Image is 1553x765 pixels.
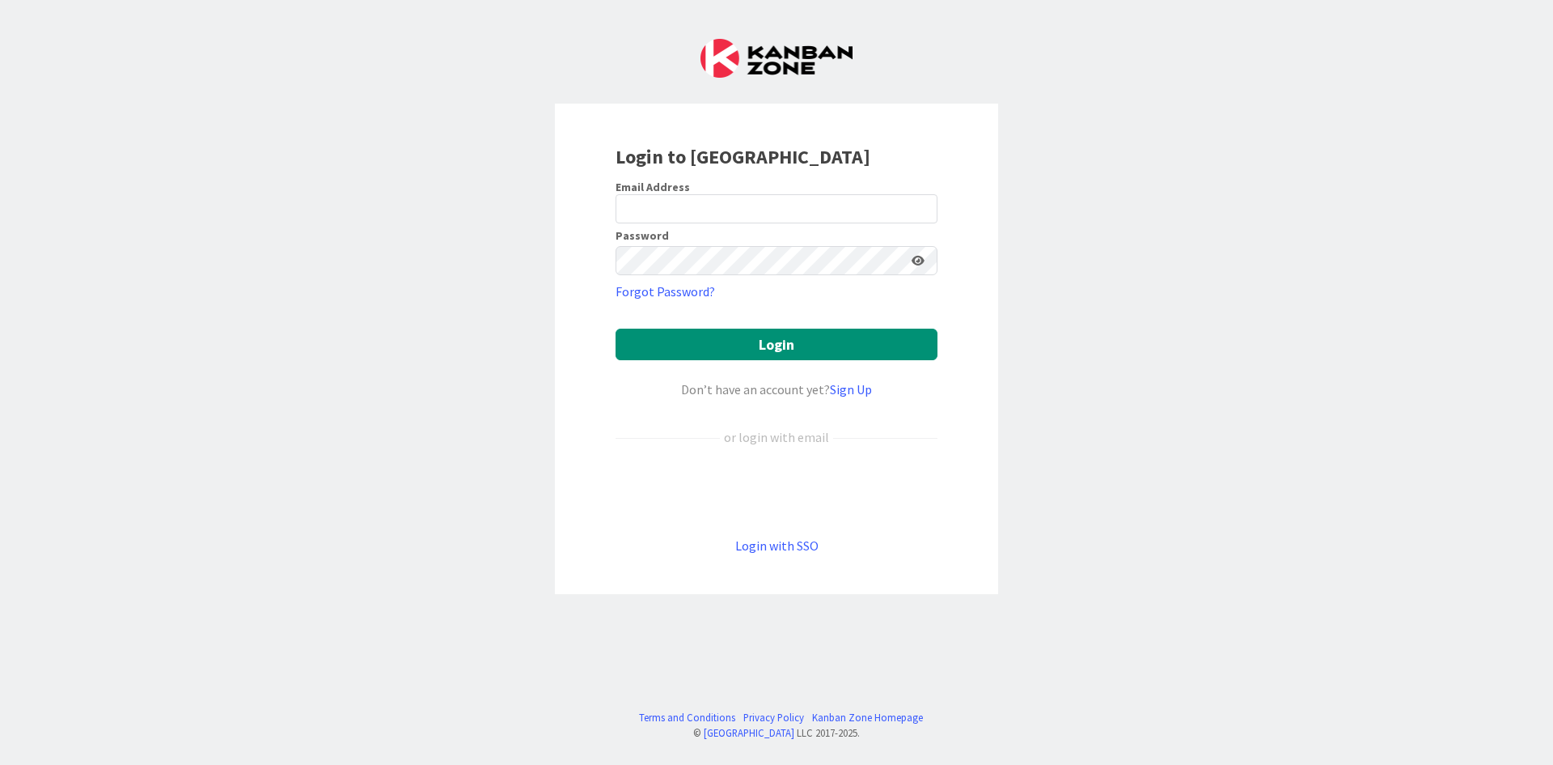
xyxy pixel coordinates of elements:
b: Login to [GEOGRAPHIC_DATA] [616,144,870,169]
a: Kanban Zone Homepage [812,710,923,725]
a: Terms and Conditions [639,710,735,725]
label: Password [616,230,669,241]
a: Privacy Policy [743,710,804,725]
a: Login with SSO [735,538,819,554]
div: © LLC 2017- 2025 . [631,725,923,741]
div: or login with email [720,427,833,447]
a: Sign Up [830,381,872,397]
button: Login [616,329,937,360]
div: Don’t have an account yet? [616,380,937,399]
label: Email Address [616,180,690,194]
iframe: Sign in with Google Button [607,474,946,509]
a: Forgot Password? [616,282,715,301]
a: [GEOGRAPHIC_DATA] [704,726,794,739]
img: Kanban Zone [700,39,853,78]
